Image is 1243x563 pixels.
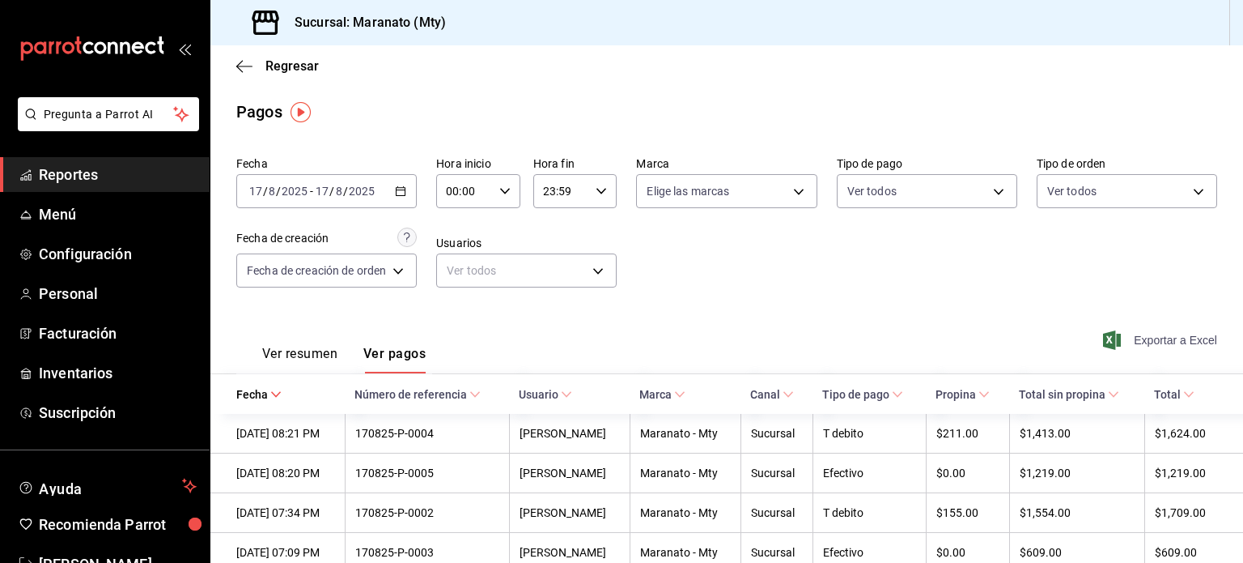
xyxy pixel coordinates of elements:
div: Efectivo [823,546,916,559]
div: [DATE] 07:09 PM [236,546,335,559]
div: Efectivo [823,467,916,480]
span: / [263,185,268,198]
button: Exportar a Excel [1106,331,1217,350]
label: Fecha [236,158,417,169]
span: / [343,185,348,198]
button: Ver resumen [262,346,337,373]
button: Regresar [236,58,319,74]
label: Usuarios [436,237,617,249]
span: Total [1154,388,1194,401]
span: Tipo de pago [822,388,903,401]
span: Ver todos [847,183,897,199]
div: Maranato - Mty [640,427,731,440]
div: 170825-P-0002 [355,506,499,519]
div: navigation tabs [262,346,426,373]
input: -- [335,185,343,198]
div: Sucursal [751,546,803,559]
span: Pregunta a Parrot AI [44,106,174,123]
span: Canal [750,388,794,401]
span: Fecha [236,388,282,401]
div: Sucursal [751,427,803,440]
div: $155.00 [936,506,999,519]
div: Fecha de creación [236,230,329,247]
span: Propina [935,388,990,401]
div: 170825-P-0003 [355,546,499,559]
img: Tooltip marker [291,102,311,122]
span: Reportes [39,164,197,186]
div: Maranato - Mty [640,546,731,559]
div: 170825-P-0005 [355,467,499,480]
div: Sucursal [751,467,803,480]
span: / [329,185,334,198]
div: Maranato - Mty [640,467,731,480]
span: Elige las marcas [647,183,729,199]
div: Sucursal [751,506,803,519]
span: Usuario [519,388,572,401]
label: Marca [636,158,817,169]
div: $0.00 [936,467,999,480]
button: open_drawer_menu [178,42,191,55]
div: 170825-P-0004 [355,427,499,440]
label: Hora inicio [436,158,520,169]
span: - [310,185,313,198]
input: -- [248,185,263,198]
div: $0.00 [936,546,999,559]
div: Ver todos [436,254,617,288]
span: Inventarios [39,362,197,384]
label: Tipo de orden [1037,158,1217,169]
input: -- [315,185,329,198]
span: Total sin propina [1019,388,1119,401]
span: Ver todos [1047,183,1097,199]
span: Número de referencia [354,388,481,401]
input: ---- [348,185,375,198]
a: Pregunta a Parrot AI [11,117,199,134]
span: / [276,185,281,198]
div: $211.00 [936,427,999,440]
div: [DATE] 08:21 PM [236,427,335,440]
span: Fecha de creación de orden [247,262,386,279]
span: Menú [39,203,197,225]
span: Regresar [265,58,319,74]
div: $1,219.00 [1020,467,1135,480]
label: Tipo de pago [837,158,1017,169]
div: [PERSON_NAME] [520,467,620,480]
div: [PERSON_NAME] [520,427,620,440]
div: Maranato - Mty [640,506,731,519]
label: Hora fin [533,158,617,169]
div: $609.00 [1020,546,1135,559]
div: $1,709.00 [1155,506,1217,519]
button: Ver pagos [363,346,426,373]
span: Suscripción [39,402,197,424]
div: T debito [823,506,916,519]
div: $609.00 [1155,546,1217,559]
div: [PERSON_NAME] [520,546,620,559]
span: Ayuda [39,476,176,496]
span: Configuración [39,243,197,265]
input: -- [268,185,276,198]
input: ---- [281,185,308,198]
span: Marca [639,388,685,401]
div: [DATE] 08:20 PM [236,467,335,480]
div: $1,624.00 [1155,427,1217,440]
h3: Sucursal: Maranato (Mty) [282,13,446,32]
button: Pregunta a Parrot AI [18,97,199,131]
span: Recomienda Parrot [39,514,197,535]
div: [PERSON_NAME] [520,506,620,519]
div: $1,554.00 [1020,506,1135,519]
div: $1,219.00 [1155,467,1217,480]
div: T debito [823,427,916,440]
span: Personal [39,283,197,305]
span: Facturación [39,322,197,344]
div: Pagos [236,100,282,124]
div: $1,413.00 [1020,427,1135,440]
div: [DATE] 07:34 PM [236,506,335,519]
